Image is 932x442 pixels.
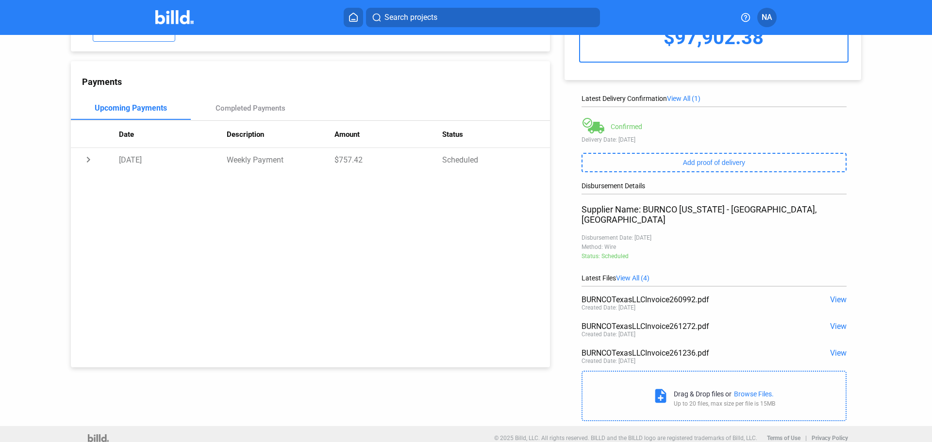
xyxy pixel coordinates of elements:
div: Disbursement Date: [DATE] [582,234,847,241]
div: BURNCOTexasLLCInvoice261272.pdf [582,322,794,331]
th: Description [227,121,334,148]
span: View All (1) [667,95,700,102]
button: Search projects [366,8,600,27]
th: Date [119,121,227,148]
img: logo [88,434,109,442]
td: [DATE] [119,148,227,171]
div: Status: Scheduled [582,253,847,260]
div: Created Date: [DATE] [582,304,635,311]
p: © 2025 Billd, LLC. All rights reserved. BILLD and the BILLD logo are registered trademarks of Bil... [494,435,757,442]
img: Billd Company Logo [155,10,194,24]
div: Confirmed [611,123,642,131]
div: Completed Payments [216,104,285,113]
span: View All (4) [616,274,649,282]
div: Created Date: [DATE] [582,331,635,338]
div: BURNCOTexasLLCInvoice260992.pdf [582,295,794,304]
div: Browse Files. [734,390,774,398]
span: View [830,295,847,304]
div: Created Date: [DATE] [582,358,635,364]
div: Delivery Date: [DATE] [582,136,847,143]
b: Privacy Policy [812,435,848,442]
div: Drag & Drop files or [674,390,732,398]
span: Add proof of delivery [683,159,745,166]
mat-icon: note_add [652,388,669,404]
td: $757.42 [334,148,442,171]
div: Latest Delivery Confirmation [582,95,847,102]
p: | [805,435,807,442]
span: View [830,348,847,358]
th: Amount [334,121,442,148]
span: View [830,322,847,331]
b: Terms of Use [767,435,800,442]
button: NA [757,8,777,27]
div: Up to 20 files, max size per file is 15MB [674,400,775,407]
div: $97,902.38 [580,13,848,62]
div: Payments [82,77,550,87]
div: Method: Wire [582,244,847,250]
div: Disbursement Details [582,182,847,190]
td: Scheduled [442,148,550,171]
div: Latest Files [582,274,847,282]
div: Supplier Name: BURNCO [US_STATE] - [GEOGRAPHIC_DATA], [GEOGRAPHIC_DATA] [582,204,847,225]
span: NA [762,12,772,23]
span: Search projects [384,12,437,23]
div: Upcoming Payments [95,103,167,113]
div: BURNCOTexasLLCInvoice261236.pdf [582,348,794,358]
button: Add proof of delivery [582,153,847,172]
td: Weekly Payment [227,148,334,171]
th: Status [442,121,550,148]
